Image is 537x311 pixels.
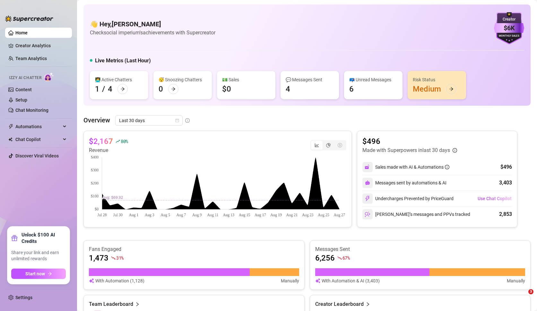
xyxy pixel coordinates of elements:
span: thunderbolt [8,124,13,129]
article: $2,167 [89,136,113,147]
article: Manually [507,277,525,284]
span: 67 % [342,255,350,261]
article: Revenue [89,147,128,154]
article: $496 [362,136,457,147]
div: [PERSON_NAME]’s messages and PPVs tracked [362,209,470,219]
div: segmented control [310,140,346,150]
span: right [366,300,370,308]
span: Use Chat Copilot [478,196,512,201]
a: Home [15,30,28,35]
span: 3 [528,289,533,294]
div: 💵 Sales [222,76,270,83]
a: Team Analytics [15,56,47,61]
div: Sales made with AI & Automations [375,164,449,171]
img: logo-BBDzfeDw.svg [5,15,53,22]
img: svg%3e [365,164,370,170]
strong: Unlock $100 AI Credits [22,232,66,244]
span: info-circle [445,165,449,169]
img: svg%3e [365,211,370,217]
div: 💬 Messages Sent [286,76,334,83]
span: gift [11,235,18,241]
article: With Automation (1,128) [95,277,144,284]
span: info-circle [185,118,190,123]
div: 👩‍💻 Active Chatters [95,76,143,83]
div: $0 [222,84,231,94]
span: right [135,300,140,308]
article: Messages Sent [315,246,525,253]
span: calendar [175,119,179,122]
div: 4 [108,84,112,94]
div: $6K [494,23,524,33]
article: With Automation & AI (3,403) [322,277,380,284]
article: Overview [83,115,110,125]
div: Creator [494,16,524,22]
span: arrow-right [120,87,125,91]
div: Risk Status [413,76,461,83]
div: Monthly Sales [494,34,524,38]
img: svg%3e [365,180,370,185]
a: Discover Viral Videos [15,153,59,158]
a: Chat Monitoring [15,108,48,113]
span: info-circle [453,148,457,153]
span: fall [337,256,342,260]
a: Setup [15,97,27,102]
span: arrow-right [171,87,176,91]
a: Settings [15,295,32,300]
span: Start now [25,271,45,276]
article: Fans Engaged [89,246,299,253]
button: Use Chat Copilot [477,193,512,204]
span: 31 % [116,255,124,261]
div: 😴 Snoozing Chatters [159,76,207,83]
div: 1 [95,84,100,94]
article: 6,256 [315,253,335,263]
div: Messages sent by automations & AI [362,178,446,188]
div: 4 [286,84,290,94]
span: pie-chart [326,143,331,147]
article: Team Leaderboard [89,300,133,308]
span: arrow-right [449,87,454,91]
div: 📪 Unread Messages [349,76,397,83]
article: Manually [281,277,299,284]
img: svg%3e [89,277,94,284]
article: Check social imperium's achievements with Supercreator [90,29,215,37]
span: line-chart [315,143,319,147]
span: Automations [15,121,61,132]
span: dollar-circle [338,143,342,147]
img: Chat Copilot [8,137,13,142]
span: Share your link and earn unlimited rewards [11,250,66,262]
div: 3,403 [499,179,512,187]
h4: 👋 Hey, [PERSON_NAME] [90,20,215,29]
iframe: Intercom live chat [515,289,531,305]
div: 6 [349,84,354,94]
span: Chat Copilot [15,134,61,145]
article: Made with Superpowers in last 30 days [362,147,450,154]
span: 80 % [121,138,128,144]
img: svg%3e [315,277,320,284]
span: rise [116,139,120,144]
span: Izzy AI Chatter [9,75,41,81]
article: Creator Leaderboard [315,300,364,308]
a: Creator Analytics [15,40,67,51]
div: 2,853 [499,210,512,218]
img: purple-badge-B9DA21FR.svg [494,12,524,44]
div: Undercharges Prevented by PriceGuard [362,193,454,204]
a: Content [15,87,32,92]
div: 0 [159,84,163,94]
h5: Live Metrics (Last Hour) [95,57,151,65]
article: 1,473 [89,253,108,263]
span: Last 30 days [119,116,179,125]
img: AI Chatter [44,72,54,82]
span: arrow-right [48,271,52,276]
button: Start nowarrow-right [11,269,66,279]
div: $496 [500,163,512,171]
img: svg%3e [365,196,370,201]
span: fall [111,256,116,260]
